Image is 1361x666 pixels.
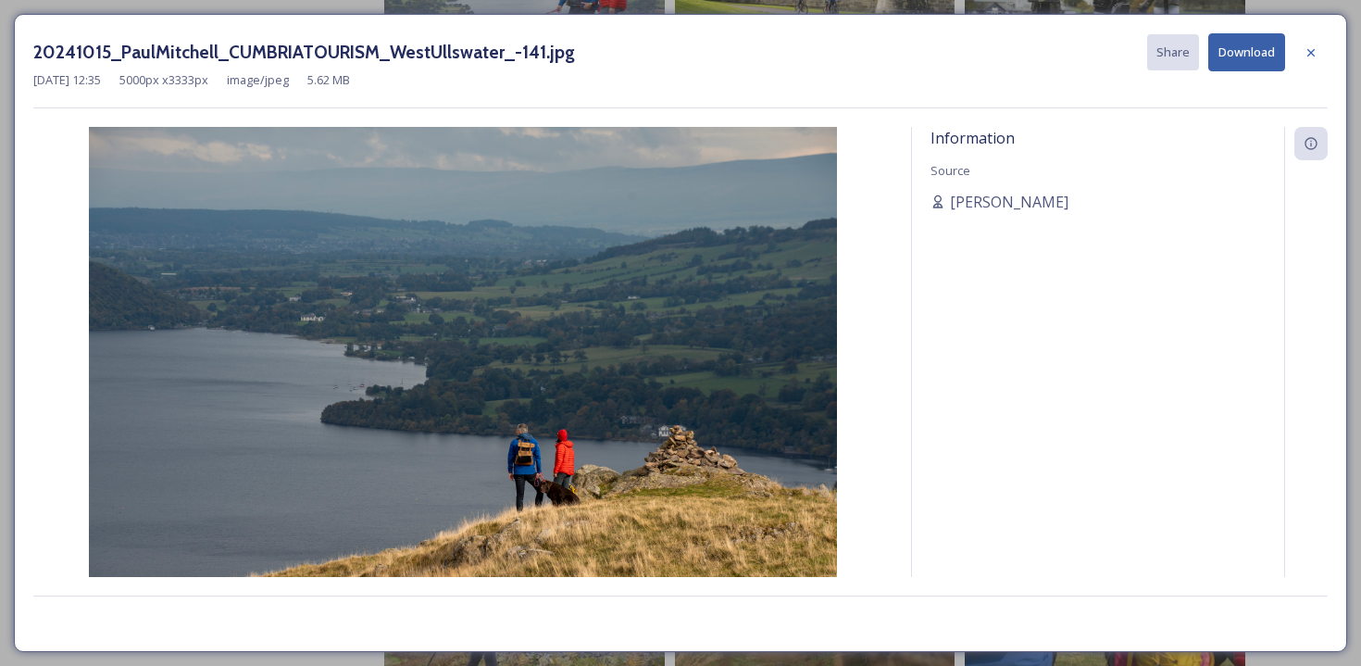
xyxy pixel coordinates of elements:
span: 5.62 MB [307,71,350,89]
span: [DATE] 12:35 [33,71,101,89]
span: Information [930,128,1015,148]
button: Share [1147,34,1199,70]
h3: 20241015_PaulMitchell_CUMBRIATOURISM_WestUllswater_-141.jpg [33,39,575,66]
span: 5000 px x 3333 px [119,71,208,89]
span: [PERSON_NAME] [950,191,1068,213]
span: Source [930,162,970,179]
img: 20241015_PaulMitchell_CUMBRIATOURISM_WestUllswater_-141.jpg [33,127,893,626]
span: image/jpeg [227,71,289,89]
button: Download [1208,33,1285,71]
